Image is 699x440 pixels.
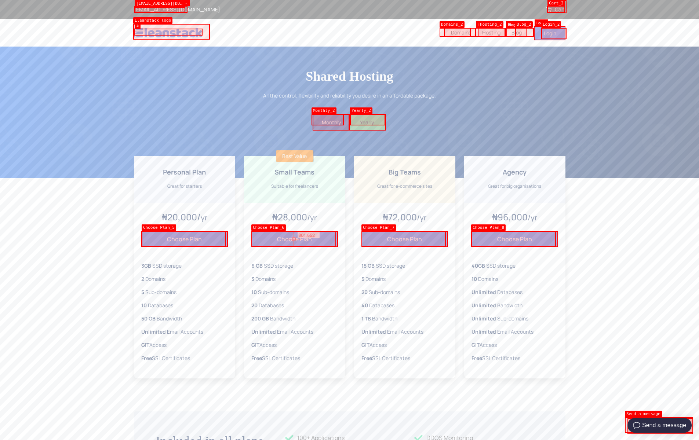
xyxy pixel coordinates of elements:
[141,167,228,177] p: Personal Plan
[141,315,156,322] span: 50 GB
[546,6,565,13] a: Cart
[141,354,228,362] li: SSL Certificates
[251,289,257,296] span: 10
[251,301,338,309] li: Databases
[361,167,448,177] p: Big Teams
[535,26,565,40] a: Login
[47,7,112,22] div: Send a message
[361,183,448,190] p: Great for e-commerce sites
[472,328,496,335] span: Unlimited
[472,302,496,309] span: Unlimited
[506,28,527,37] a: Blog
[141,355,152,362] span: Free
[141,341,149,348] span: GIT
[472,275,477,282] span: 10
[472,315,496,322] span: Unlimited
[141,231,228,247] button: Choose Plan
[361,210,448,224] p: ₦ 72,000
[361,301,448,309] li: Databases
[472,289,496,296] span: Unlimited
[472,328,558,335] li: Email Accounts
[472,262,485,269] span: 40GB
[472,301,558,309] li: Bandwidth
[361,262,448,269] li: SSD storage
[361,341,448,349] li: Access
[141,289,144,296] span: 5
[251,354,338,362] li: SSL Certificates
[361,288,448,296] li: Sub-domains
[134,6,220,13] a: [EMAIL_ADDRESS][DOMAIN_NAME]
[141,301,228,309] li: Databases
[361,354,448,362] li: SSL Certificates
[361,315,371,322] span: 1 TB
[472,354,558,362] li: SSL Certificates
[472,275,558,283] li: Domain s
[141,341,228,349] li: Access
[251,167,338,177] p: Small Teams
[313,114,349,131] label: Monthly
[251,315,338,322] li: Bandwidth
[134,92,565,99] p: All the control, flexibility and reliability you desire in an affordable package.
[251,262,338,269] li: SSD storage
[472,183,558,190] p: Great for big organisations
[141,275,144,282] span: 2
[307,213,317,223] span: /yr
[472,210,558,224] p: ₦ 96,000
[251,315,269,322] span: 200 GB
[349,114,386,131] label: Yearly
[141,262,151,269] span: 3GB
[251,328,276,335] span: Unlimited
[141,288,228,296] li: Sub-domains
[472,355,482,362] span: Free
[201,213,207,223] span: yr
[472,341,480,348] span: GIT
[361,262,375,269] span: 15 GB
[477,28,506,37] a: Hosting
[251,328,338,335] li: Email Accounts
[141,262,228,269] li: SSD storage
[361,231,448,247] button: Choose Plan
[472,231,558,247] button: Choose Plan
[251,210,338,224] p: ₦ 28,000
[528,213,537,223] span: /yr
[251,288,338,296] li: Sub-domains
[276,150,313,162] span: Best Value
[251,183,338,190] p: Suitable for freelancers
[472,341,558,349] li: Access
[141,328,228,335] li: Email Accounts
[417,213,426,223] span: /yr
[472,167,558,177] p: Agency
[361,355,372,362] span: Free
[361,315,448,322] li: Bandwidth
[141,302,147,309] span: 10
[251,231,338,247] button: Choose Plan
[251,275,254,282] span: 3
[472,288,558,296] li: Databases
[251,275,338,283] li: Domain s
[472,315,558,322] li: Sub-domains
[251,355,262,362] span: Free
[141,210,228,224] p: ₦20,000/
[134,69,565,84] h2: Shared Hosting
[251,262,263,269] span: 6 GB
[141,275,228,283] li: Domain s
[361,302,368,309] span: 40
[361,328,448,335] li: Email Accounts
[361,341,369,348] span: GIT
[141,328,166,335] span: Unlimited
[361,289,368,296] span: 20
[251,302,258,309] span: 20
[251,341,338,349] li: Access
[251,341,259,348] span: GIT
[361,275,364,282] span: 5
[445,28,477,37] a: Domains
[141,315,228,322] li: Bandwidth
[141,183,228,190] p: Great for starters
[361,275,448,283] li: Domain s
[361,328,386,335] span: Unlimited
[472,262,558,269] li: SSD storage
